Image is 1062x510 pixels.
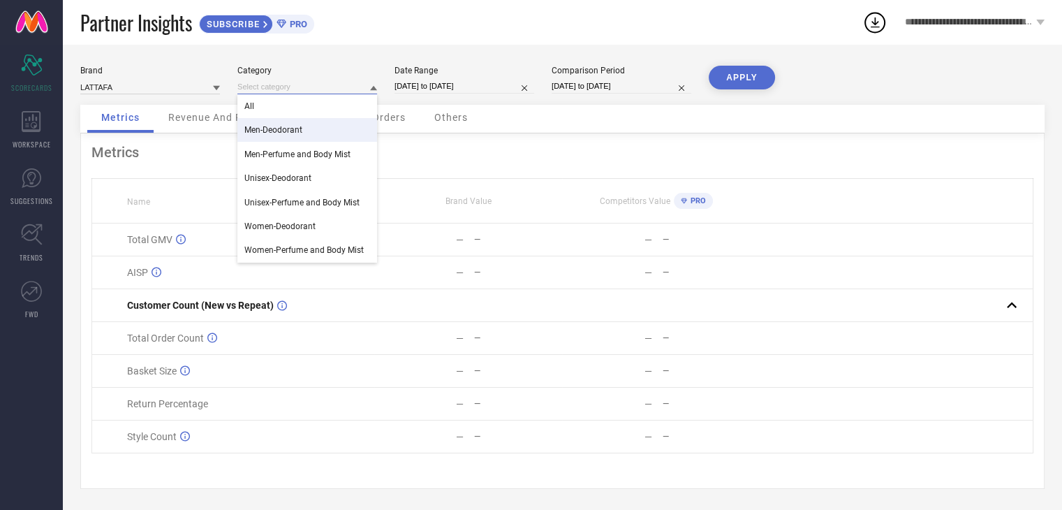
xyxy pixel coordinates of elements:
[11,82,52,93] span: SCORECARDS
[644,398,652,409] div: —
[474,235,561,245] div: —
[80,8,192,37] span: Partner Insights
[80,66,220,75] div: Brand
[237,66,377,75] div: Category
[663,235,750,245] div: —
[168,112,270,123] span: Revenue And Pricing
[456,333,464,344] div: —
[244,221,316,231] span: Women-Deodorant
[237,118,377,142] div: Men-Deodorant
[10,196,53,206] span: SUGGESTIONS
[709,66,775,89] button: APPLY
[474,366,561,376] div: —
[663,333,750,343] div: —
[237,214,377,238] div: Women-Deodorant
[644,431,652,442] div: —
[25,309,38,319] span: FWD
[20,252,43,263] span: TRENDS
[244,173,311,183] span: Unisex-Deodorant
[552,66,691,75] div: Comparison Period
[862,10,887,35] div: Open download list
[127,234,172,245] span: Total GMV
[456,398,464,409] div: —
[286,19,307,29] span: PRO
[474,432,561,442] div: —
[456,234,464,245] div: —
[127,365,177,377] span: Basket Size
[244,198,360,207] span: Unisex-Perfume and Body Mist
[244,101,254,111] span: All
[644,365,652,377] div: —
[237,238,377,262] div: Women-Perfume and Body Mist
[644,234,652,245] div: —
[474,268,561,277] div: —
[13,139,51,150] span: WORKSPACE
[127,398,208,409] span: Return Percentage
[394,66,534,75] div: Date Range
[127,431,177,442] span: Style Count
[200,19,263,29] span: SUBSCRIBE
[127,197,150,207] span: Name
[552,79,691,94] input: Select comparison period
[663,366,750,376] div: —
[237,166,377,190] div: Unisex-Deodorant
[244,150,351,159] span: Men-Perfume and Body Mist
[663,432,750,442] div: —
[237,191,377,214] div: Unisex-Perfume and Body Mist
[127,333,204,344] span: Total Order Count
[434,112,468,123] span: Others
[644,267,652,278] div: —
[644,333,652,344] div: —
[237,143,377,166] div: Men-Perfume and Body Mist
[456,267,464,278] div: —
[445,196,492,206] span: Brand Value
[600,196,670,206] span: Competitors Value
[474,399,561,409] div: —
[474,333,561,343] div: —
[199,11,314,34] a: SUBSCRIBEPRO
[687,196,706,205] span: PRO
[663,268,750,277] div: —
[237,94,377,118] div: All
[456,431,464,442] div: —
[244,125,302,135] span: Men-Deodorant
[127,300,274,311] span: Customer Count (New vs Repeat)
[91,144,1033,161] div: Metrics
[663,399,750,409] div: —
[101,112,140,123] span: Metrics
[237,80,377,94] input: Select category
[394,79,534,94] input: Select date range
[456,365,464,377] div: —
[127,267,148,278] span: AISP
[244,245,364,255] span: Women-Perfume and Body Mist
